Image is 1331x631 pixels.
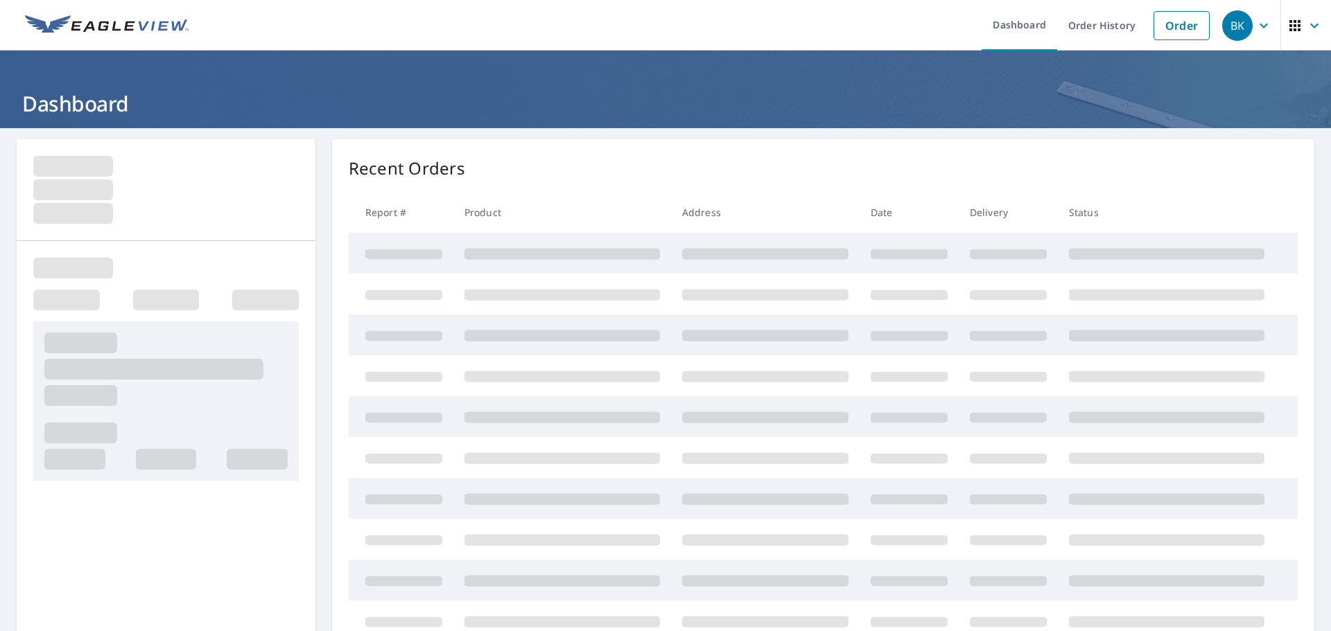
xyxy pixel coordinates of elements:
[959,192,1058,233] th: Delivery
[671,192,860,233] th: Address
[1154,11,1210,40] a: Order
[453,192,671,233] th: Product
[17,89,1314,118] h1: Dashboard
[860,192,959,233] th: Date
[1058,192,1276,233] th: Status
[349,156,465,181] p: Recent Orders
[349,192,453,233] th: Report #
[1222,10,1253,41] div: BK
[25,15,189,36] img: EV Logo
